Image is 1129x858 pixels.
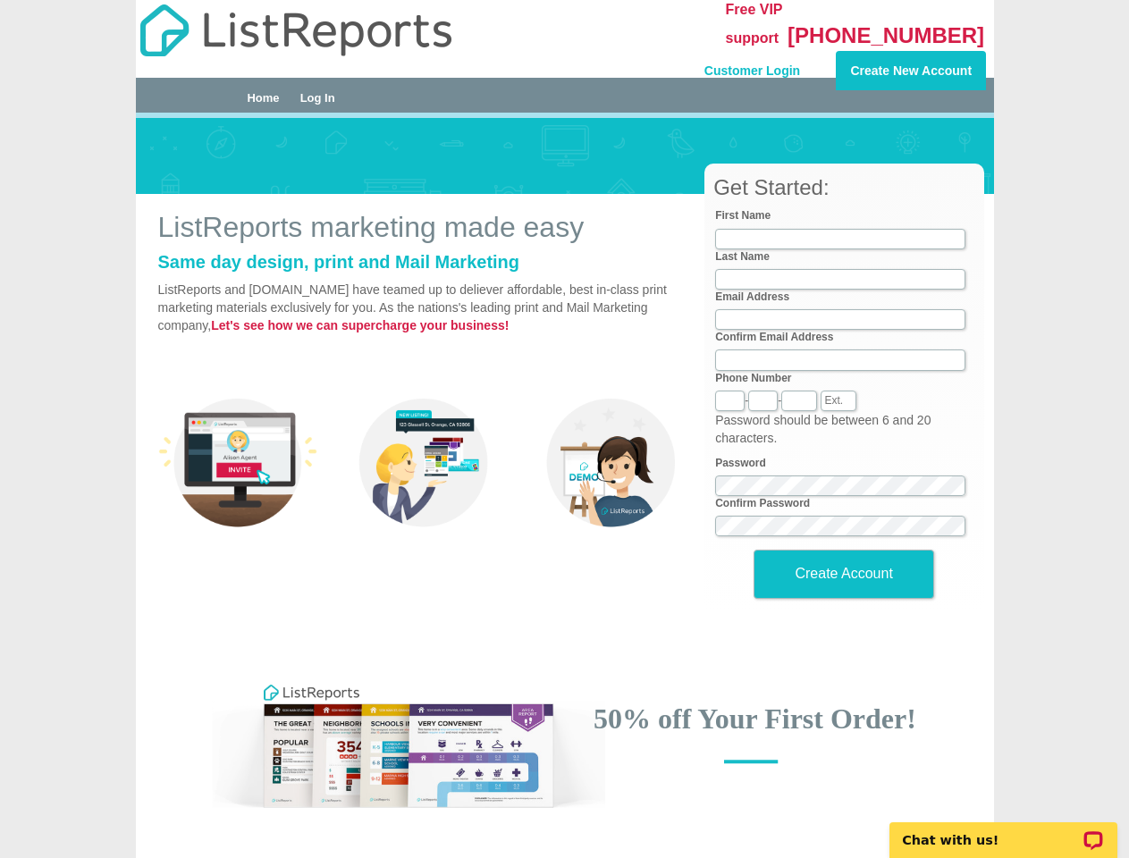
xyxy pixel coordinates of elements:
div: Customer Login [652,51,802,80]
img: sample-1.png [158,383,318,543]
input: Ext. [821,391,856,411]
p: ListReports and [DOMAIN_NAME] have teamed up to deliever affordable, best in-class print marketin... [158,281,692,334]
span: [PHONE_NUMBER] [788,23,984,47]
img: sample-2.png [344,383,504,543]
a: Home [247,91,279,105]
strong: Let's see how we can supercharge your business! [211,318,509,332]
h1: 50% off Your First Order! [578,703,932,735]
label: Last Name [715,249,770,265]
div: Create New Account [836,51,986,90]
label: Confirm Password [715,496,810,511]
h1: ListReports marketing made easy [158,212,692,243]
div: - - [715,371,973,411]
label: Email Address [715,290,789,305]
h2: Same day design, print and Mail Marketing [158,252,692,272]
h3: Get Started: [713,176,984,199]
img: line.png [717,753,785,770]
a: Log In [300,91,335,105]
label: Password [715,456,766,471]
input: Create Account [754,550,934,599]
iframe: LiveChat chat widget [878,802,1129,858]
p: Password should be between 6 and 20 characters. [715,411,973,447]
span: Free VIP support [726,2,783,46]
label: First Name [715,208,771,223]
label: Confirm Email Address [715,330,833,345]
img: sample-3.png [531,383,691,543]
label: Phone Number [715,371,791,386]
